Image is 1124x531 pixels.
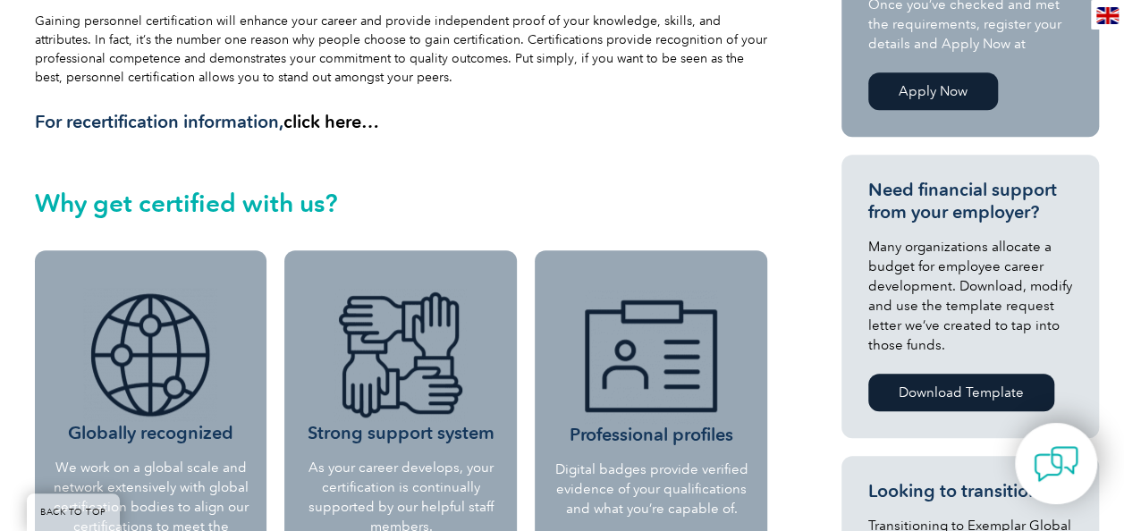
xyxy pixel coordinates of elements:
p: Many organizations allocate a budget for employee career development. Download, modify and use th... [868,237,1072,355]
h2: Why get certified with us? [35,189,768,217]
a: Download Template [868,374,1054,411]
a: click here… [283,111,379,132]
h3: Globally recognized [48,288,254,444]
h3: Strong support system [298,288,503,444]
a: BACK TO TOP [27,493,120,531]
h3: For recertification information, [35,111,768,133]
h3: Need financial support from your employer? [868,179,1072,223]
a: Apply Now [868,72,998,110]
h3: Professional profiles [550,290,752,446]
h3: Looking to transition? [868,480,1072,502]
p: Digital badges provide verified evidence of your qualifications and what you’re capable of. [550,459,752,518]
img: en [1096,7,1119,24]
img: contact-chat.png [1034,442,1078,486]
